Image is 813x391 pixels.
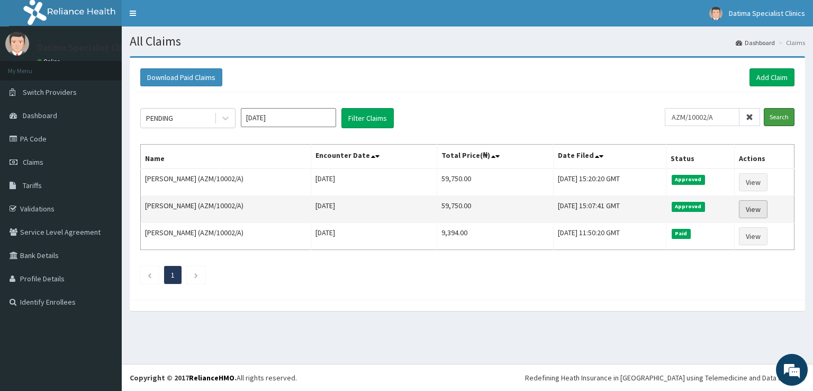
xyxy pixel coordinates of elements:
img: User Image [709,7,722,20]
td: [DATE] [311,223,437,250]
button: Filter Claims [341,108,394,128]
img: d_794563401_company_1708531726252_794563401 [20,53,43,79]
div: Redefining Heath Insurance in [GEOGRAPHIC_DATA] using Telemedicine and Data Science! [525,372,805,383]
span: Dashboard [23,111,57,120]
li: Claims [776,38,805,47]
a: View [739,173,767,191]
td: [PERSON_NAME] (AZM/10002/A) [141,223,311,250]
td: [PERSON_NAME] (AZM/10002/A) [141,196,311,223]
a: Previous page [147,270,152,280]
a: RelianceHMO [189,373,234,383]
input: Search [764,108,794,126]
a: Dashboard [736,38,775,47]
img: User Image [5,32,29,56]
textarea: Type your message and hit 'Enter' [5,270,202,307]
td: [DATE] [311,196,437,223]
footer: All rights reserved. [122,364,813,391]
span: Paid [672,229,691,238]
a: View [739,200,767,218]
span: We're online! [61,124,146,231]
th: Status [666,145,734,169]
td: 59,750.00 [437,196,553,223]
button: Download Paid Claims [140,68,222,86]
div: Minimize live chat window [174,5,199,31]
span: Datima Specialist Clinics [729,8,805,18]
th: Name [141,145,311,169]
td: [DATE] 15:20:20 GMT [554,168,666,196]
a: View [739,227,767,245]
th: Actions [735,145,794,169]
span: Tariffs [23,181,42,190]
a: Add Claim [749,68,794,86]
td: [PERSON_NAME] (AZM/10002/A) [141,168,311,196]
th: Date Filed [554,145,666,169]
input: Search by HMO ID [665,108,739,126]
a: Page 1 is your current page [171,270,175,280]
input: Select Month and Year [241,108,336,127]
span: Approved [672,175,705,184]
td: [DATE] 11:50:20 GMT [554,223,666,250]
th: Encounter Date [311,145,437,169]
th: Total Price(₦) [437,145,553,169]
h1: All Claims [130,34,805,48]
div: Chat with us now [55,59,178,73]
span: Switch Providers [23,87,77,97]
span: Claims [23,157,43,167]
span: Approved [672,202,705,211]
td: 9,394.00 [437,223,553,250]
td: 59,750.00 [437,168,553,196]
a: Online [37,58,62,65]
div: PENDING [146,113,173,123]
p: Datima Specialist Clinics [37,43,138,52]
td: [DATE] 15:07:41 GMT [554,196,666,223]
td: [DATE] [311,168,437,196]
a: Next page [194,270,198,280]
strong: Copyright © 2017 . [130,373,237,383]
